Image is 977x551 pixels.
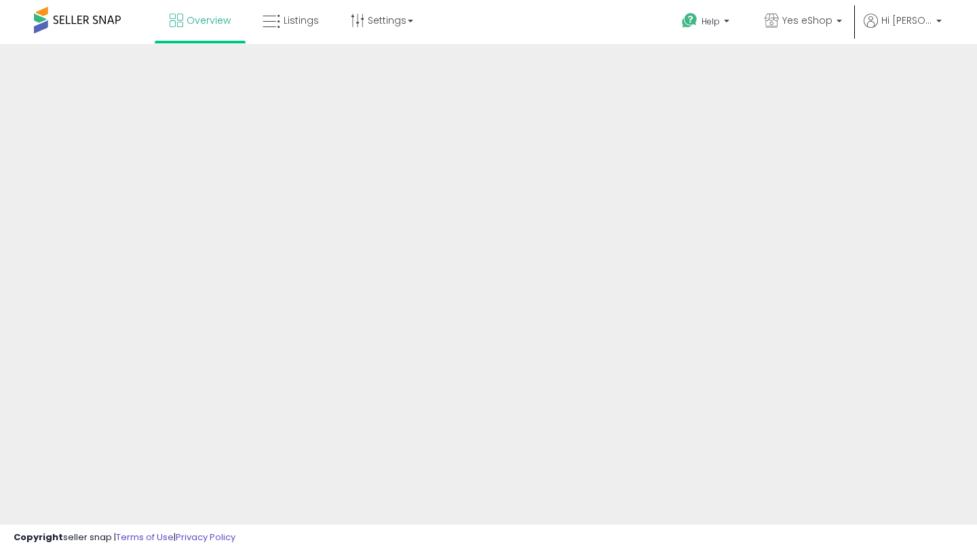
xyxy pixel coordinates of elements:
[702,16,720,27] span: Help
[284,14,319,27] span: Listings
[176,531,235,544] a: Privacy Policy
[881,14,932,27] span: Hi [PERSON_NAME]
[681,12,698,29] i: Get Help
[116,531,174,544] a: Terms of Use
[187,14,231,27] span: Overview
[14,531,63,544] strong: Copyright
[782,14,832,27] span: Yes eShop
[671,2,743,44] a: Help
[14,531,235,544] div: seller snap | |
[864,14,942,44] a: Hi [PERSON_NAME]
